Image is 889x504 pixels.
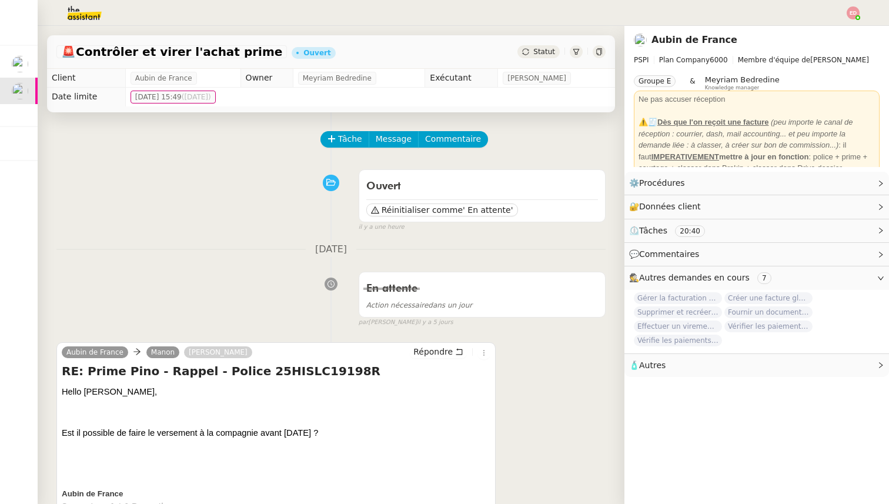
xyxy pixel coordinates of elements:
td: Date limite [47,88,125,106]
nz-tag: 7 [757,272,771,284]
span: Aubin de France [135,72,192,84]
span: ([DATE]) [182,93,211,101]
span: Aubin de France [62,489,123,498]
div: ⚙️Procédures [624,172,889,195]
span: il y a 5 jours [417,318,453,328]
span: Autres [639,361,666,370]
div: 🔐Données client [624,195,889,218]
a: [PERSON_NAME] [184,347,252,358]
span: Procédures [639,178,685,188]
span: [PERSON_NAME] [634,54,880,66]
span: Knowledge manager [705,85,760,91]
td: Owner [240,69,293,88]
span: [DATE] [306,242,356,258]
span: ' En attente' [463,204,513,216]
nz-tag: 20:40 [675,225,705,237]
button: Message [369,131,419,148]
span: par [359,318,369,328]
span: 6000 [710,56,728,64]
span: Meyriam Bedredine [705,75,780,84]
img: users%2FWH1OB8fxGAgLOjAz1TtlPPgOcGL2%2Favatar%2F32e28291-4026-4208-b892-04f74488d877 [12,56,28,72]
div: 💬Commentaires [624,243,889,266]
span: Contrôler et virer l'achat prime [61,46,282,58]
span: Meyriam Bedredine [303,72,372,84]
button: Répondre [409,345,467,358]
span: 💬 [629,249,704,259]
span: Est il possible de faire le versement à la compagnie avant [DATE] ? [62,428,318,438]
span: Commentaire [425,132,481,146]
span: Plan Company [659,56,710,64]
span: Données client [639,202,701,211]
div: ⏲️Tâches 20:40 [624,219,889,242]
nz-tag: Groupe E [634,75,676,87]
span: Créer une facture globale pour [PERSON_NAME] [724,292,813,304]
em: (peu importe le canal de réception : courrier, dash, mail accounting... et peu importe la demande... [639,118,853,149]
span: Répondre [413,346,453,358]
h4: RE: Prime Pino - Rappel - Police 25HISLC19198R [62,363,490,379]
span: Fournir un document bancaire complet [724,306,813,318]
span: Membre d'équipe de [738,56,811,64]
u: IMPERATIVEMENT [651,152,719,161]
span: ⏲️ [629,226,715,235]
span: Tâche [338,132,362,146]
button: Tâche [320,131,369,148]
span: 🧴 [629,361,666,370]
span: dans un jour [366,301,473,309]
img: users%2FSclkIUIAuBOhhDrbgjtrSikBoD03%2Favatar%2F48cbc63d-a03d-4817-b5bf-7f7aeed5f2a9 [634,34,647,46]
span: il y a une heure [359,222,405,232]
strong: mettre à jour en fonction [651,152,809,161]
div: ⚠️🧾 : il faut : police + prime + courtage + classer dans Brokin + classer dans Drive dossier Fact... [639,116,875,185]
div: Ne pas accuser réception [639,94,875,105]
span: Message [376,132,412,146]
span: Supprimer et recréer la facture Steelhead [634,306,722,318]
span: Autres demandes en cours [639,273,750,282]
span: Réinitialiser comme [382,204,463,216]
u: Dès que l'on reçoit une facture [657,118,768,126]
div: Ouvert [303,49,330,56]
img: svg [847,6,860,19]
span: & [690,75,695,91]
span: Statut [533,48,555,56]
span: Vérifie les paiements des primes récentes [634,335,722,346]
span: Ouvert [366,181,401,192]
span: Gérer la facturation des avenants [634,292,722,304]
span: 🕵️ [629,273,776,282]
div: 🧴Autres [624,354,889,377]
img: users%2FSclkIUIAuBOhhDrbgjtrSikBoD03%2Favatar%2F48cbc63d-a03d-4817-b5bf-7f7aeed5f2a9 [12,83,28,99]
span: Hello [PERSON_NAME], [62,387,157,396]
span: Tâches [639,226,667,235]
div: 🕵️Autres demandes en cours 7 [624,266,889,289]
span: Action nécessaire [366,301,429,309]
td: Client [47,69,125,88]
button: Réinitialiser comme' En attente' [366,203,518,216]
span: Vérifier les paiements reçus [724,321,813,332]
span: 🔐 [629,200,706,213]
a: Manon [146,347,179,358]
span: Effectuer un virement urgent [634,321,722,332]
span: 🚨 [61,45,76,59]
span: Commentaires [639,249,699,259]
span: [DATE] 15:49 [135,91,211,103]
small: [PERSON_NAME] [359,318,453,328]
span: En attente [366,283,417,294]
a: Aubin de France [62,347,128,358]
span: PSPI [634,56,649,64]
span: [PERSON_NAME] [507,72,566,84]
span: ⚙️ [629,176,690,190]
a: Aubin de France [651,34,737,45]
td: Exécutant [425,69,498,88]
app-user-label: Knowledge manager [705,75,780,91]
button: Commentaire [418,131,488,148]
